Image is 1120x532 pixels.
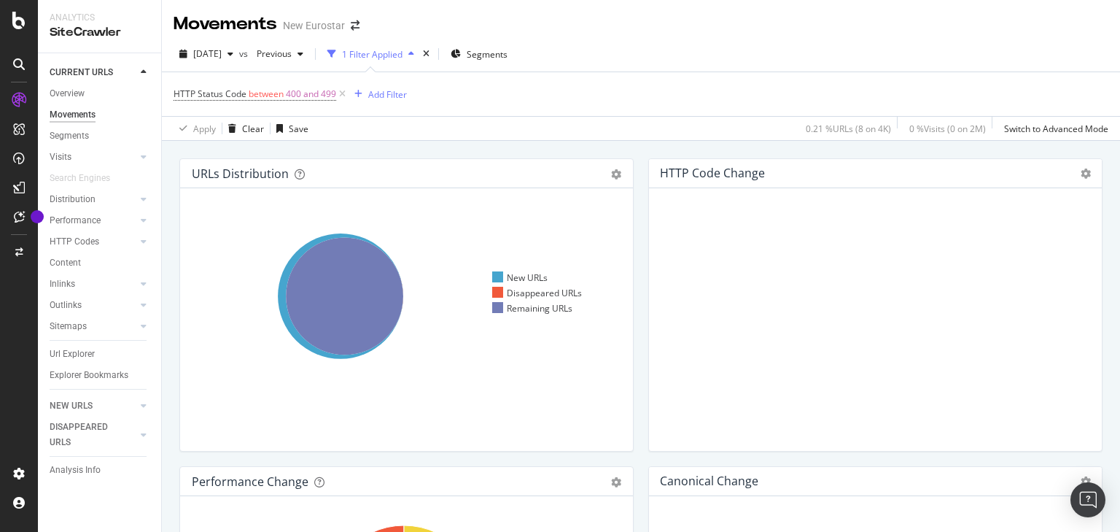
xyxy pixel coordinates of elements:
div: Search Engines [50,171,110,186]
a: DISAPPEARED URLS [50,420,136,450]
a: Inlinks [50,277,136,292]
div: Segments [50,128,89,144]
button: Switch to Advanced Mode [998,117,1108,140]
div: 0.21 % URLs ( 8 on 4K ) [806,123,891,135]
a: Url Explorer [50,347,151,362]
a: Outlinks [50,298,136,313]
button: Save [271,117,308,140]
div: Tooltip anchor [31,210,44,223]
span: vs [239,47,251,60]
div: Explorer Bookmarks [50,368,128,383]
a: Visits [50,150,136,165]
span: HTTP Status Code [174,88,246,100]
div: Inlinks [50,277,75,292]
div: CURRENT URLS [50,65,113,80]
a: Content [50,255,151,271]
span: Segments [467,48,507,61]
div: Performance [50,213,101,228]
div: Save [289,123,308,135]
div: Remaining URLs [492,302,572,315]
div: gear [611,477,621,487]
div: Add Filter [368,88,407,101]
button: Clear [222,117,264,140]
div: Outlinks [50,298,82,313]
div: 0 % Visits ( 0 on 2M ) [909,123,986,135]
div: Content [50,255,81,271]
div: Switch to Advanced Mode [1004,123,1108,135]
button: Segments [445,42,513,66]
div: Sitemaps [50,319,87,334]
div: URLs Distribution [192,166,289,181]
a: Segments [50,128,151,144]
div: Clear [242,123,264,135]
div: Movements [174,12,277,36]
a: Sitemaps [50,319,136,334]
div: Overview [50,86,85,101]
div: times [420,47,432,61]
div: Open Intercom Messenger [1070,482,1105,517]
div: Disappeared URLs [492,287,582,299]
a: Search Engines [50,171,125,186]
div: New Eurostar [283,18,345,33]
div: gear [611,169,621,180]
a: Analysis Info [50,463,151,478]
a: Distribution [50,192,136,207]
div: 1 Filter Applied [342,48,402,61]
button: Apply [174,117,216,140]
div: Visits [50,150,71,165]
a: CURRENT URLS [50,65,136,80]
div: New URLs [492,271,548,284]
div: arrow-right-arrow-left [351,20,359,31]
div: Movements [50,107,96,123]
a: NEW URLS [50,398,136,414]
span: between [249,88,284,100]
div: SiteCrawler [50,24,149,41]
button: Previous [251,42,309,66]
span: Previous [251,47,292,60]
a: Movements [50,107,151,123]
div: Analysis Info [50,463,101,478]
div: Analytics [50,12,149,24]
h4: HTTP Code Change [660,163,765,183]
div: Distribution [50,192,96,207]
span: 400 and 499 [286,84,336,104]
button: [DATE] [174,42,239,66]
i: Options [1081,169,1091,179]
a: Explorer Bookmarks [50,368,151,383]
h4: Canonical Change [660,471,758,491]
a: HTTP Codes [50,234,136,250]
div: NEW URLS [50,398,93,414]
div: DISAPPEARED URLS [50,420,123,450]
i: Options [1081,477,1091,487]
a: Performance [50,213,136,228]
div: Url Explorer [50,347,95,362]
div: Performance Change [192,474,308,489]
button: 1 Filter Applied [322,42,420,66]
a: Overview [50,86,151,101]
div: Apply [193,123,216,135]
span: 2025 Sep. 8th [193,47,222,60]
button: Add Filter [349,85,407,103]
div: HTTP Codes [50,234,99,250]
